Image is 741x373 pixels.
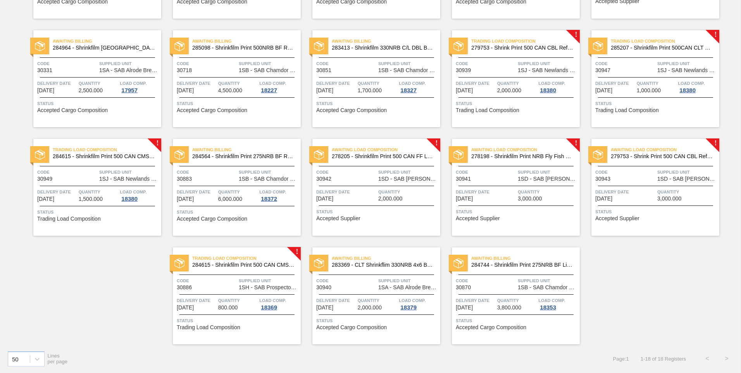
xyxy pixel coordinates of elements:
span: Supplied Unit [378,60,438,67]
span: Delivery Date [595,79,635,87]
span: Status [177,317,299,325]
span: Code [177,168,237,176]
a: Load Comp.18353 [538,297,578,311]
span: Delivery Date [316,79,356,87]
span: 08/23/2025 [595,88,612,93]
span: Accepted Cargo Composition [177,216,247,222]
span: 1SJ - SAB Newlands Brewery [518,67,578,73]
span: Quantity [497,297,537,304]
span: Supplied Unit [239,277,299,285]
span: 30947 [595,67,610,73]
span: Status [456,100,578,107]
span: Delivery Date [316,188,376,196]
span: 284744 - Shrinkfilm Print 275NRB BF Litchi PU [471,262,574,268]
span: 08/24/2025 [456,196,473,202]
span: 2,500.000 [79,88,103,93]
a: Load Comp.18372 [259,188,299,202]
a: statusAwaiting Billing285098 - Shrinkfilm Print 500NRB BF RubyCode30718Supplied Unit1SB - SAB Cha... [161,30,301,127]
span: 1,700.000 [358,88,382,93]
span: 08/23/2025 [456,88,473,93]
span: 283413 - Shrinkfilm 330NRB C/L DBL Booster 2 [332,45,434,51]
span: 08/05/2025 [37,88,54,93]
a: !statusAwaiting Load Composition278205 - Shrinkfilm Print 500 CAN FF Lem 2020Code30942Supplied Un... [301,139,440,236]
span: Supplied Unit [518,168,578,176]
span: Load Comp. [399,79,426,87]
span: Code [316,168,376,176]
span: Supplied Unit [378,277,438,285]
span: Delivery Date [456,297,495,304]
a: statusAwaiting Billing284964 - Shrinkfilm [GEOGRAPHIC_DATA] ([GEOGRAPHIC_DATA])Code30331Supplied ... [22,30,161,127]
span: Trading Load Composition [471,37,580,45]
span: Code [316,277,376,285]
span: 2,000.000 [358,305,382,311]
span: Load Comp. [538,297,565,304]
a: Load Comp.18369 [259,297,299,311]
span: Quantity [218,79,258,87]
div: 18353 [538,304,558,311]
span: 1SJ - SAB Newlands Brewery [99,176,159,182]
span: Load Comp. [678,79,705,87]
button: > [717,349,736,368]
span: Code [595,60,655,67]
span: 30883 [177,176,192,182]
span: Code [177,60,237,67]
div: 18369 [259,304,279,311]
span: Quantity [218,188,258,196]
span: 30943 [595,176,610,182]
span: Supplied Unit [518,60,578,67]
span: Status [456,208,578,216]
span: Quantity [358,79,397,87]
span: 30851 [316,67,331,73]
span: Code [177,277,237,285]
div: 50 [12,356,19,362]
span: Code [316,60,376,67]
span: Status [37,208,159,216]
span: 1 - 18 of 18 Registers [641,356,686,362]
span: 08/23/2025 [177,196,194,202]
span: Code [595,168,655,176]
img: status [314,150,324,160]
span: Awaiting Load Composition [471,146,580,154]
span: 1SD - SAB Rosslyn Brewery [657,176,717,182]
span: Lines per page [48,353,68,364]
span: Status [316,317,438,325]
span: Load Comp. [259,188,286,196]
span: Quantity [79,188,118,196]
span: Code [37,168,97,176]
span: Delivery Date [37,188,77,196]
span: Status [595,208,717,216]
span: 30886 [177,285,192,290]
span: Supplied Unit [239,168,299,176]
span: 284615 - Shrinkfilm Print 500 CAN CMS PU [192,262,295,268]
button: < [698,349,717,368]
span: Quantity [378,188,438,196]
img: status [314,258,324,268]
span: Accepted Cargo Composition [316,325,387,330]
a: Load Comp.18380 [538,79,578,93]
span: 4,500.000 [218,88,242,93]
span: Status [316,208,438,216]
span: 30331 [37,67,52,73]
span: 08/25/2025 [177,305,194,311]
span: Delivery Date [177,297,216,304]
span: Load Comp. [259,79,286,87]
span: Supplied Unit [657,60,717,67]
span: Accepted Cargo Composition [177,107,247,113]
img: status [35,41,45,51]
span: Accepted Supplier [316,216,360,221]
a: Load Comp.18380 [120,188,159,202]
img: status [314,41,324,51]
span: 2,000.000 [497,88,521,93]
div: 18380 [678,87,697,93]
span: 284615 - Shrinkfilm Print 500 CAN CMS PU [53,154,155,159]
span: Quantity [518,188,578,196]
span: 279753 - Shrink Print 500 CAN CBL Refresh [611,154,713,159]
span: Supplied Unit [239,60,299,67]
img: status [453,258,464,268]
span: Awaiting Load Composition [611,146,719,154]
span: 30941 [456,176,471,182]
span: 30940 [316,285,331,290]
span: Code [456,168,516,176]
span: Trading Load Composition [37,216,101,222]
span: 1SB - SAB Chamdor Brewery [239,176,299,182]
